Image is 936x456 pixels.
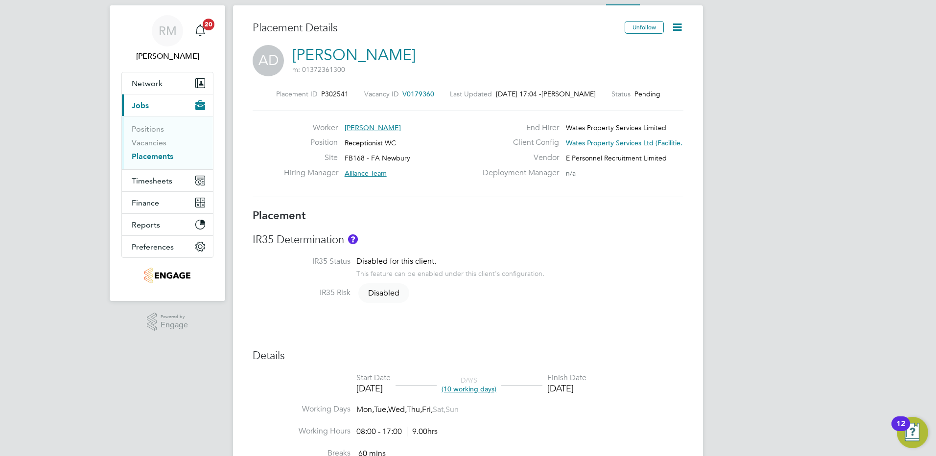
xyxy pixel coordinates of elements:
[253,404,351,414] label: Working Days
[292,65,345,74] span: m: 01372361300
[566,169,576,178] span: n/a
[356,383,391,394] div: [DATE]
[122,214,213,235] button: Reports
[284,168,338,178] label: Hiring Manager
[203,19,214,30] span: 20
[159,24,177,37] span: RM
[407,427,438,436] span: 9.00hrs
[345,138,396,147] span: Receptionist WC
[110,5,225,301] nav: Main navigation
[132,198,159,207] span: Finance
[121,50,213,62] span: Rachel McIntosh
[253,209,306,222] b: Placement
[253,288,351,298] label: IR35 Risk
[122,94,213,116] button: Jobs
[374,405,388,414] span: Tue,
[147,313,188,331] a: Powered byEngage
[450,90,492,98] label: Last Updated
[477,168,559,178] label: Deployment Manager
[284,153,338,163] label: Site
[253,349,683,363] h3: Details
[276,90,317,98] label: Placement ID
[445,405,459,414] span: Sun
[161,313,188,321] span: Powered by
[132,220,160,229] span: Reports
[144,268,190,283] img: e-personnel-logo-retina.png
[132,242,174,251] span: Preferences
[253,233,683,247] h3: IR35 Determination
[122,72,213,94] button: Network
[896,424,905,436] div: 12
[345,123,401,132] span: [PERSON_NAME]
[345,169,387,178] span: Alliance Team
[388,405,407,414] span: Wed,
[547,383,586,394] div: [DATE]
[437,376,501,393] div: DAYS
[253,426,351,436] label: Working Hours
[897,417,928,448] button: Open Resource Center, 12 new notifications
[132,176,172,185] span: Timesheets
[253,45,284,76] span: AD
[566,138,687,147] span: Wates Property Services Ltd (Facilitie…
[356,427,438,437] div: 08:00 - 17:00
[132,124,164,134] a: Positions
[358,283,409,303] span: Disabled
[541,90,596,98] span: [PERSON_NAME]
[345,154,410,162] span: FB168 - FA Newbury
[253,21,617,35] h3: Placement Details
[132,138,166,147] a: Vacancies
[132,79,163,88] span: Network
[407,405,422,414] span: Thu,
[496,90,541,98] span: [DATE] 17:04 -
[566,123,666,132] span: Wates Property Services Limited
[284,137,338,148] label: Position
[121,268,213,283] a: Go to home page
[547,373,586,383] div: Finish Date
[634,90,660,98] span: Pending
[433,405,445,414] span: Sat,
[477,137,559,148] label: Client Config
[566,154,667,162] span: E Personnel Recruitment Limited
[122,170,213,191] button: Timesheets
[121,15,213,62] a: RM[PERSON_NAME]
[190,15,210,46] a: 20
[356,267,544,278] div: This feature can be enabled under this client's configuration.
[292,46,416,65] a: [PERSON_NAME]
[402,90,434,98] span: V0179360
[356,256,436,266] span: Disabled for this client.
[422,405,433,414] span: Fri,
[625,21,664,34] button: Unfollow
[161,321,188,329] span: Engage
[321,90,349,98] span: P302541
[122,236,213,257] button: Preferences
[132,101,149,110] span: Jobs
[356,405,374,414] span: Mon,
[477,123,559,133] label: End Hirer
[364,90,398,98] label: Vacancy ID
[284,123,338,133] label: Worker
[348,234,358,244] button: About IR35
[442,385,496,393] span: (10 working days)
[356,373,391,383] div: Start Date
[132,152,173,161] a: Placements
[253,256,351,267] label: IR35 Status
[122,192,213,213] button: Finance
[477,153,559,163] label: Vendor
[122,116,213,169] div: Jobs
[611,90,631,98] label: Status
